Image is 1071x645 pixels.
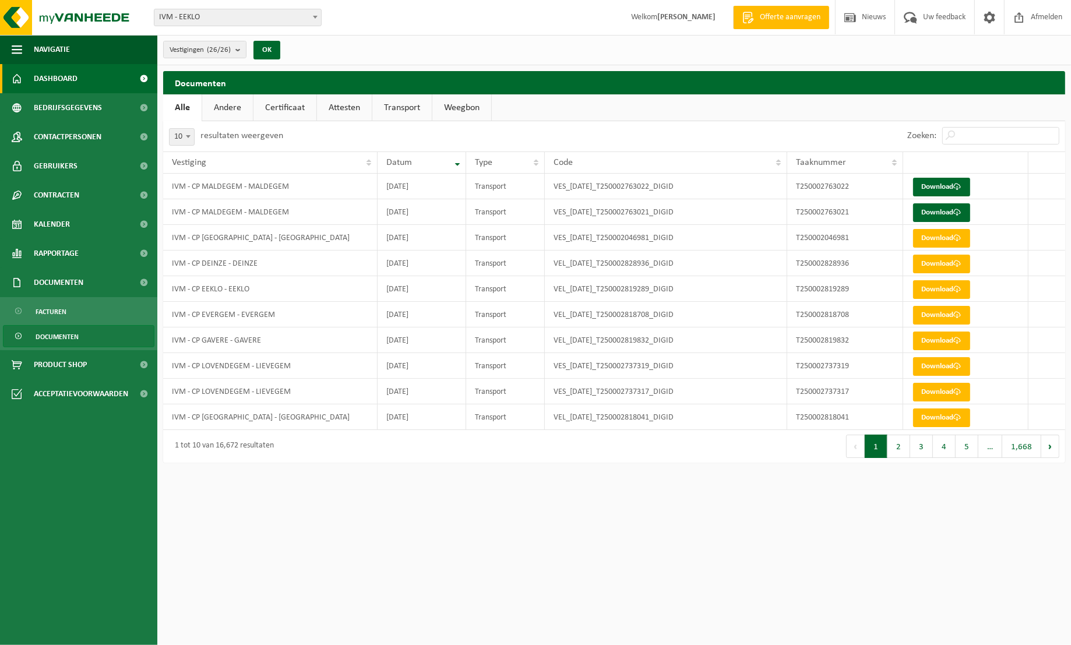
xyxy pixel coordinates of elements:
[887,435,910,458] button: 2
[163,94,202,121] a: Alle
[386,158,412,167] span: Datum
[466,379,545,404] td: Transport
[913,229,970,248] a: Download
[933,435,956,458] button: 4
[432,94,491,121] a: Weegbon
[172,158,206,167] span: Vestiging
[378,327,466,353] td: [DATE]
[1002,435,1041,458] button: 1,668
[787,353,903,379] td: T250002737319
[466,225,545,251] td: Transport
[154,9,321,26] span: IVM - EEKLO
[378,199,466,225] td: [DATE]
[545,379,787,404] td: VES_[DATE]_T250002737317_DIGID
[378,251,466,276] td: [DATE]
[163,302,378,327] td: IVM - CP EVERGEM - EVERGEM
[163,327,378,353] td: IVM - CP GAVERE - GAVERE
[913,280,970,299] a: Download
[787,404,903,430] td: T250002818041
[757,12,823,23] span: Offerte aanvragen
[913,178,970,196] a: Download
[36,326,79,348] span: Documenten
[787,225,903,251] td: T250002046981
[913,255,970,273] a: Download
[913,408,970,427] a: Download
[34,350,87,379] span: Product Shop
[34,181,79,210] span: Contracten
[657,13,716,22] strong: [PERSON_NAME]
[545,327,787,353] td: VEL_[DATE]_T250002819832_DIGID
[34,268,83,297] span: Documenten
[253,41,280,59] button: OK
[956,435,978,458] button: 5
[170,129,194,145] span: 10
[466,251,545,276] td: Transport
[787,174,903,199] td: T250002763022
[253,94,316,121] a: Certificaat
[372,94,432,121] a: Transport
[466,199,545,225] td: Transport
[846,435,865,458] button: Previous
[466,174,545,199] td: Transport
[34,93,102,122] span: Bedrijfsgegevens
[787,276,903,302] td: T250002819289
[163,199,378,225] td: IVM - CP MALDEGEM - MALDEGEM
[170,41,231,59] span: Vestigingen
[163,404,378,430] td: IVM - CP [GEOGRAPHIC_DATA] - [GEOGRAPHIC_DATA]
[787,327,903,353] td: T250002819832
[545,302,787,327] td: VEL_[DATE]_T250002818708_DIGID
[475,158,492,167] span: Type
[913,332,970,350] a: Download
[202,94,253,121] a: Andere
[378,225,466,251] td: [DATE]
[796,158,846,167] span: Taaknummer
[207,46,231,54] count: (26/26)
[545,225,787,251] td: VES_[DATE]_T250002046981_DIGID
[913,357,970,376] a: Download
[545,353,787,379] td: VES_[DATE]_T250002737319_DIGID
[554,158,573,167] span: Code
[378,353,466,379] td: [DATE]
[154,9,322,26] span: IVM - EEKLO
[200,131,283,140] label: resultaten weergeven
[545,276,787,302] td: VEL_[DATE]_T250002819289_DIGID
[378,174,466,199] td: [DATE]
[787,251,903,276] td: T250002828936
[787,379,903,404] td: T250002737317
[466,302,545,327] td: Transport
[545,174,787,199] td: VES_[DATE]_T250002763022_DIGID
[3,300,154,322] a: Facturen
[36,301,66,323] span: Facturen
[733,6,829,29] a: Offerte aanvragen
[163,251,378,276] td: IVM - CP DEINZE - DEINZE
[545,251,787,276] td: VEL_[DATE]_T250002828936_DIGID
[34,122,101,151] span: Contactpersonen
[163,225,378,251] td: IVM - CP [GEOGRAPHIC_DATA] - [GEOGRAPHIC_DATA]
[466,353,545,379] td: Transport
[34,35,70,64] span: Navigatie
[169,436,274,457] div: 1 tot 10 van 16,672 resultaten
[378,276,466,302] td: [DATE]
[907,132,936,141] label: Zoeken:
[787,302,903,327] td: T250002818708
[378,404,466,430] td: [DATE]
[163,174,378,199] td: IVM - CP MALDEGEM - MALDEGEM
[466,327,545,353] td: Transport
[913,203,970,222] a: Download
[163,353,378,379] td: IVM - CP LOVENDEGEM - LIEVEGEM
[34,379,128,408] span: Acceptatievoorwaarden
[1041,435,1059,458] button: Next
[466,404,545,430] td: Transport
[34,239,79,268] span: Rapportage
[163,71,1065,94] h2: Documenten
[34,210,70,239] span: Kalender
[378,379,466,404] td: [DATE]
[3,325,154,347] a: Documenten
[163,276,378,302] td: IVM - CP EEKLO - EEKLO
[865,435,887,458] button: 1
[787,199,903,225] td: T250002763021
[378,302,466,327] td: [DATE]
[913,383,970,401] a: Download
[545,404,787,430] td: VEL_[DATE]_T250002818041_DIGID
[34,64,77,93] span: Dashboard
